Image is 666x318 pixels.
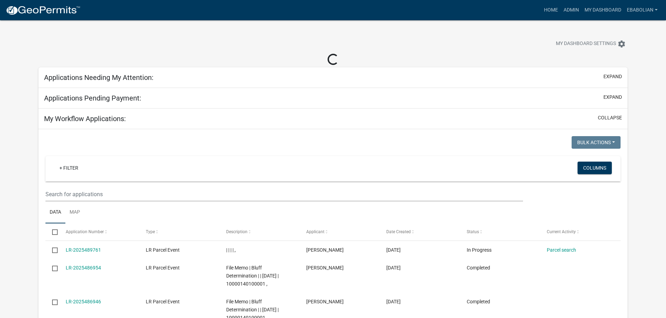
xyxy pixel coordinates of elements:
datatable-header-cell: Current Activity [540,223,620,240]
span: 10/02/2025 [386,265,401,271]
span: Application Number [66,229,104,234]
span: Description [226,229,248,234]
span: In Progress [467,247,492,253]
h5: My Workflow Applications: [44,114,126,123]
h5: Applications Pending Payment: [44,94,141,102]
button: expand [603,94,622,101]
datatable-header-cell: Type [139,223,219,240]
datatable-header-cell: Application Number [59,223,139,240]
span: Date Created [386,229,411,234]
button: expand [603,73,622,80]
span: 10/08/2025 [386,247,401,253]
a: + Filter [54,162,84,174]
span: Completed [467,265,490,271]
span: Eric Babolian [306,247,344,253]
span: Status [467,229,479,234]
a: LR-2025486954 [66,265,101,271]
a: My Dashboard [582,3,624,17]
span: 10/02/2025 [386,299,401,304]
span: | | | | , [226,247,236,253]
a: Admin [561,3,582,17]
a: LR-2025489761 [66,247,101,253]
span: File Memo | Bluff Determination | | 10/01/2025 | 10000140100001 , [226,265,279,287]
span: LR Parcel Event [146,265,180,271]
datatable-header-cell: Date Created [380,223,460,240]
input: Search for applications [45,187,523,201]
a: Data [45,201,65,224]
datatable-header-cell: Status [460,223,540,240]
span: My Dashboard Settings [556,40,616,48]
a: Home [541,3,561,17]
span: Current Activity [547,229,576,234]
span: Eric Babolian [306,299,344,304]
button: My Dashboard Settingssettings [550,37,631,51]
button: Columns [578,162,612,174]
span: Eric Babolian [306,265,344,271]
button: collapse [598,114,622,121]
datatable-header-cell: Applicant [300,223,380,240]
datatable-header-cell: Select [45,223,59,240]
span: Type [146,229,155,234]
a: ebabolian [624,3,660,17]
span: LR Parcel Event [146,247,180,253]
button: Bulk Actions [572,136,621,149]
a: Parcel search [547,247,576,253]
a: Map [65,201,84,224]
datatable-header-cell: Description [219,223,299,240]
span: Applicant [306,229,324,234]
span: LR Parcel Event [146,299,180,304]
h5: Applications Needing My Attention: [44,73,153,82]
span: Completed [467,299,490,304]
a: LR-2025486946 [66,299,101,304]
i: settings [617,40,626,48]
